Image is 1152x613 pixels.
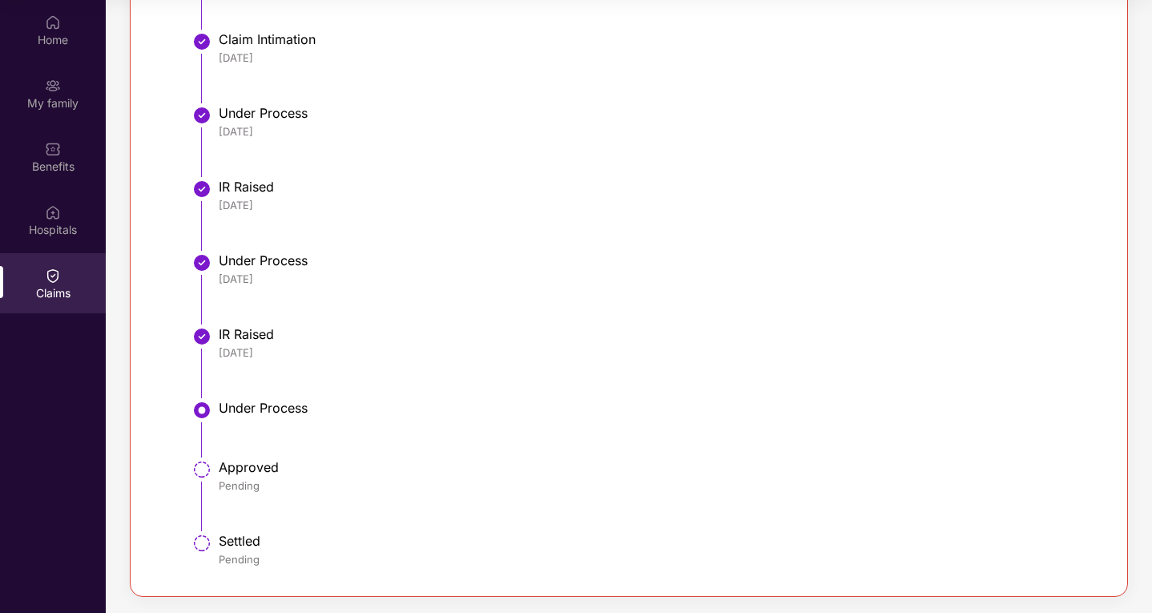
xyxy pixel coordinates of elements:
div: Pending [219,478,1092,493]
div: Under Process [219,252,1092,268]
div: [DATE] [219,272,1092,286]
div: Approved [219,459,1092,475]
img: svg+xml;base64,PHN2ZyBpZD0iU3RlcC1Eb25lLTMyeDMyIiB4bWxucz0iaHR0cDovL3d3dy53My5vcmcvMjAwMC9zdmciIH... [192,327,211,346]
div: Pending [219,552,1092,567]
div: [DATE] [219,198,1092,212]
div: [DATE] [219,345,1092,360]
div: Under Process [219,400,1092,416]
img: svg+xml;base64,PHN2ZyBpZD0iSG9zcGl0YWxzIiB4bWxucz0iaHR0cDovL3d3dy53My5vcmcvMjAwMC9zdmciIHdpZHRoPS... [45,204,61,220]
img: svg+xml;base64,PHN2ZyBpZD0iU3RlcC1Eb25lLTMyeDMyIiB4bWxucz0iaHR0cDovL3d3dy53My5vcmcvMjAwMC9zdmciIH... [192,32,211,51]
img: svg+xml;base64,PHN2ZyBpZD0iU3RlcC1Eb25lLTMyeDMyIiB4bWxucz0iaHR0cDovL3d3dy53My5vcmcvMjAwMC9zdmciIH... [192,179,211,199]
img: svg+xml;base64,PHN2ZyBpZD0iU3RlcC1QZW5kaW5nLTMyeDMyIiB4bWxucz0iaHR0cDovL3d3dy53My5vcmcvMjAwMC9zdm... [192,460,211,479]
img: svg+xml;base64,PHN2ZyBpZD0iSG9tZSIgeG1sbnM9Imh0dHA6Ly93d3cudzMub3JnLzIwMDAvc3ZnIiB3aWR0aD0iMjAiIG... [45,14,61,30]
img: svg+xml;base64,PHN2ZyBpZD0iU3RlcC1QZW5kaW5nLTMyeDMyIiB4bWxucz0iaHR0cDovL3d3dy53My5vcmcvMjAwMC9zdm... [192,534,211,553]
img: svg+xml;base64,PHN2ZyBpZD0iU3RlcC1Eb25lLTMyeDMyIiB4bWxucz0iaHR0cDovL3d3dy53My5vcmcvMjAwMC9zdmciIH... [192,253,211,272]
div: Settled [219,533,1092,549]
div: [DATE] [219,124,1092,139]
img: svg+xml;base64,PHN2ZyB3aWR0aD0iMjAiIGhlaWdodD0iMjAiIHZpZXdCb3g9IjAgMCAyMCAyMCIgZmlsbD0ibm9uZSIgeG... [45,78,61,94]
img: svg+xml;base64,PHN2ZyBpZD0iU3RlcC1Eb25lLTMyeDMyIiB4bWxucz0iaHR0cDovL3d3dy53My5vcmcvMjAwMC9zdmciIH... [192,106,211,125]
div: [DATE] [219,50,1092,65]
img: svg+xml;base64,PHN2ZyBpZD0iQmVuZWZpdHMiIHhtbG5zPSJodHRwOi8vd3d3LnczLm9yZy8yMDAwL3N2ZyIgd2lkdGg9Ij... [45,141,61,157]
div: Under Process [219,105,1092,121]
div: IR Raised [219,326,1092,342]
img: svg+xml;base64,PHN2ZyBpZD0iQ2xhaW0iIHhtbG5zPSJodHRwOi8vd3d3LnczLm9yZy8yMDAwL3N2ZyIgd2lkdGg9IjIwIi... [45,268,61,284]
div: Claim Intimation [219,31,1092,47]
img: svg+xml;base64,PHN2ZyBpZD0iU3RlcC1BY3RpdmUtMzJ4MzIiIHhtbG5zPSJodHRwOi8vd3d3LnczLm9yZy8yMDAwL3N2Zy... [192,401,211,420]
div: IR Raised [219,179,1092,195]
